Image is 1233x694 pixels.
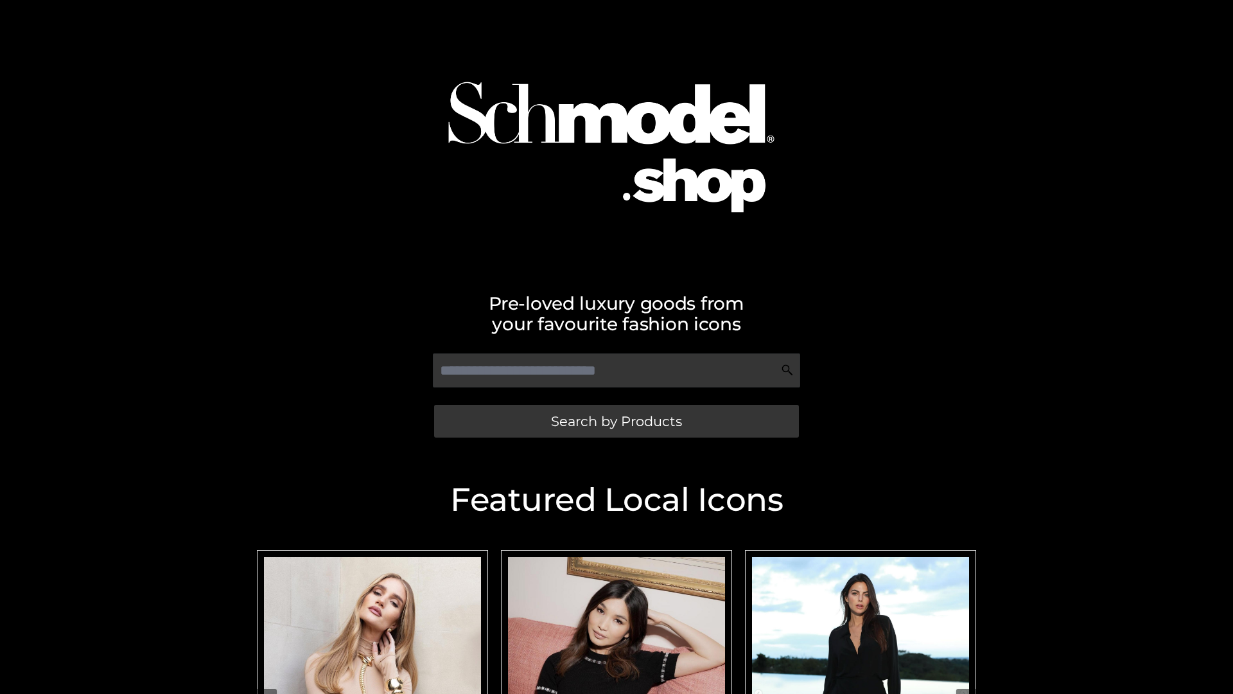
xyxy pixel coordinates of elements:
a: Search by Products [434,405,799,438]
span: Search by Products [551,414,682,428]
h2: Pre-loved luxury goods from your favourite fashion icons [250,293,983,334]
img: Search Icon [781,364,794,377]
h2: Featured Local Icons​ [250,484,983,516]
